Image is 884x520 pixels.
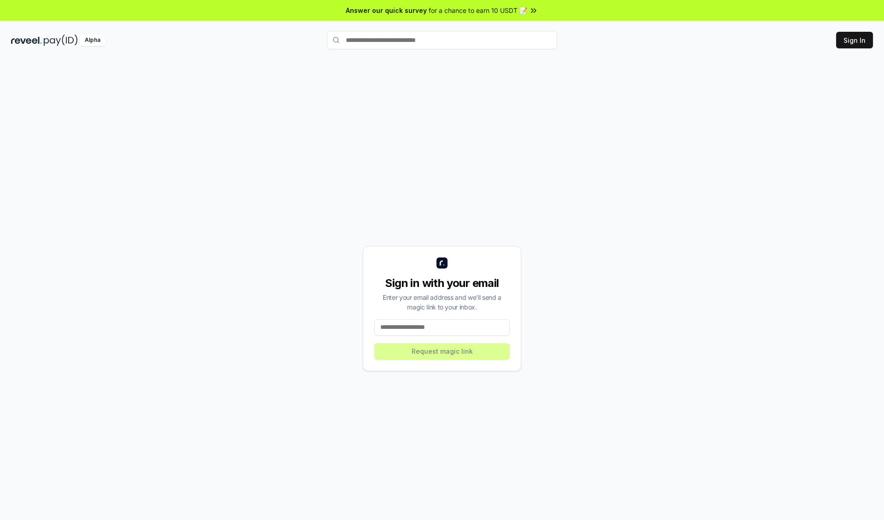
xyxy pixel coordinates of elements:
div: Alpha [80,35,105,46]
span: Answer our quick survey [346,6,427,15]
img: logo_small [436,257,448,269]
img: pay_id [44,35,78,46]
img: reveel_dark [11,35,42,46]
span: for a chance to earn 10 USDT 📝 [429,6,527,15]
button: Sign In [836,32,873,48]
div: Sign in with your email [374,276,510,291]
div: Enter your email address and we’ll send a magic link to your inbox. [374,292,510,312]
